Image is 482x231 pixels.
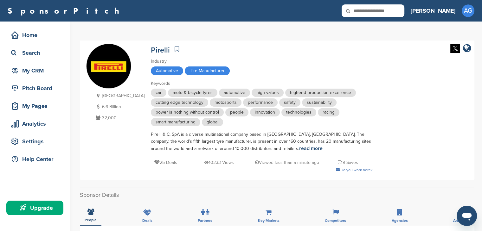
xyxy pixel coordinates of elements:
span: racing [318,108,339,116]
a: My Pages [6,99,63,113]
span: cutting edge technology [151,98,208,107]
a: Pitch Board [6,81,63,96]
span: sustainability [302,98,337,107]
p: Viewed less than a minute ago [255,159,319,166]
div: Search [10,47,63,59]
a: read more [299,145,323,152]
span: car [151,89,166,97]
p: [GEOGRAPHIC_DATA] [94,92,145,100]
img: Twitter white [450,44,460,53]
a: Do you work here? [336,168,373,172]
a: Help Center [6,152,63,166]
p: 10233 Views [204,159,234,166]
span: power is nothing without control [151,108,224,116]
span: People [85,218,97,222]
span: Do you work here? [341,168,373,172]
iframe: Button to launch messaging window [457,206,477,226]
span: innovation [250,108,280,116]
a: Settings [6,134,63,149]
span: people [225,108,248,116]
div: Help Center [10,153,63,165]
a: Home [6,28,63,42]
div: My CRM [10,65,63,76]
div: Home [10,29,63,41]
h3: [PERSON_NAME] [411,6,455,15]
div: Pirelli & C. SpA is a diverse multinational company based in [GEOGRAPHIC_DATA], [GEOGRAPHIC_DATA]... [151,131,373,152]
p: 19 Saves [338,159,358,166]
a: Upgrade [6,201,63,215]
p: 6.6 Billion [94,103,145,111]
span: performance [243,98,278,107]
a: Analytics [6,116,63,131]
a: Pirelli [151,46,170,55]
span: automotive [219,89,250,97]
span: moto & bicycle tyres [168,89,217,97]
span: Deals [142,219,152,222]
span: smart manufacturing [151,118,200,126]
span: safety [279,98,300,107]
span: Partners [198,219,212,222]
span: highend production excellence [285,89,356,97]
span: Key Markets [258,219,280,222]
a: SponsorPitch [8,7,123,15]
span: Competitors [325,219,346,222]
div: Upgrade [10,202,63,214]
a: Search [6,46,63,60]
div: Keywords [151,80,373,87]
div: My Pages [10,100,63,112]
span: technologies [281,108,316,116]
a: [PERSON_NAME] [411,4,455,18]
p: 32,000 [94,114,145,122]
span: high values [252,89,284,97]
a: company link [463,44,471,54]
span: Tire Manufacturer [185,66,230,75]
span: Analytics [453,219,469,222]
p: 25 Deals [154,159,177,166]
h2: Sponsor Details [80,191,474,199]
a: My CRM [6,63,63,78]
div: Industry [151,58,373,65]
span: Automotive [151,66,183,75]
span: AG [462,4,474,17]
img: Sponsorpitch & Pirelli [87,44,131,89]
span: Agencies [392,219,408,222]
div: Pitch Board [10,83,63,94]
span: motosports [210,98,241,107]
div: Settings [10,136,63,147]
span: global [202,118,223,126]
div: Analytics [10,118,63,129]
